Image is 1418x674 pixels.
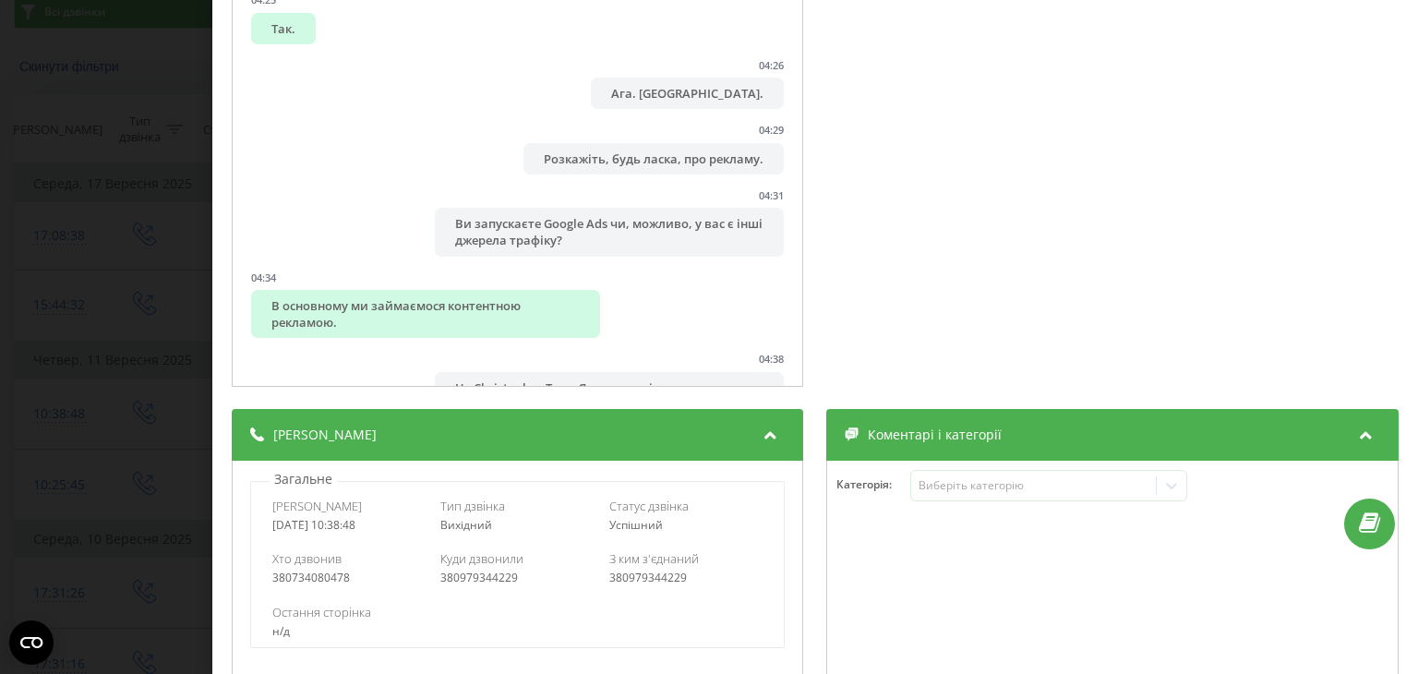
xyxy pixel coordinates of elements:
span: Хто дзвонив [272,550,342,567]
span: Успішний [609,517,663,533]
h4: Категорія : [837,478,911,491]
font: 380979344229 [609,570,687,585]
font: 380734080478 [272,570,350,585]
font: Ви запускаєте Google Ads чи, можливо, у вас є інші джерела трафіку? [455,215,763,248]
font: 04:26 [760,58,785,72]
button: Відкрити віджет CMP [9,620,54,665]
font: 04:34 [251,271,276,284]
font: В основному ми займаємося контентною рекламою. [271,297,521,331]
font: Ага. [GEOGRAPHIC_DATA]. [612,85,764,102]
font: н/д [272,623,290,639]
span: Куди дзвонили [441,550,524,567]
font: 380979344229 [441,570,519,585]
font: 04:31 [760,188,785,202]
span: [PERSON_NAME] [273,426,377,444]
p: Загальне [270,470,337,488]
span: Коментарі і категорії [869,426,1003,444]
font: 04:29 [760,123,785,137]
span: Остання сторінка [272,604,371,620]
span: Тип дзвінка [441,498,506,514]
span: З ким з'єднаний [609,550,699,567]
span: Вихідний [441,517,493,533]
font: Так. [271,20,295,37]
font: Розкажіть, будь ласка, про рекламу. [545,150,764,167]
div: Виберіть категорію [919,478,1149,493]
span: [PERSON_NAME] [272,498,362,514]
font: Це Christophor Tour. Я так розумію, що це туристична компанія, так? [455,379,705,413]
span: Статус дзвінка [609,498,689,514]
font: 04:38 [760,352,785,366]
font: [DATE] 10:38:48 [272,517,355,533]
